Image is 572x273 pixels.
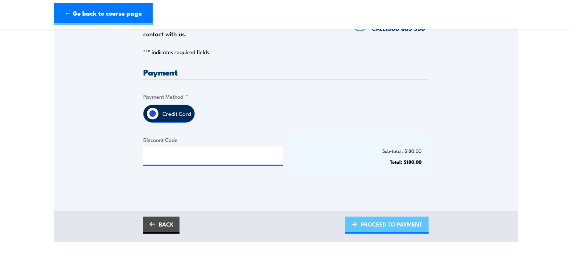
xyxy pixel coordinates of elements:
a: BACK [143,217,180,234]
label: Discount Code [143,135,283,144]
a: PROCEED TO PAYMENT [345,217,429,234]
a: ← Go back to course page [54,3,153,25]
label: Credit Card [159,105,194,122]
legend: Payment Method [143,92,188,101]
span: Speak to a specialist CALL [372,13,429,33]
h3: Payment [143,68,429,76]
span: PROCEED TO PAYMENT [361,215,423,234]
strong: Total: $180.00 [390,158,421,165]
p: Sub-total: $180.00 [296,148,422,154]
p: " " indicates required fields [143,48,429,56]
